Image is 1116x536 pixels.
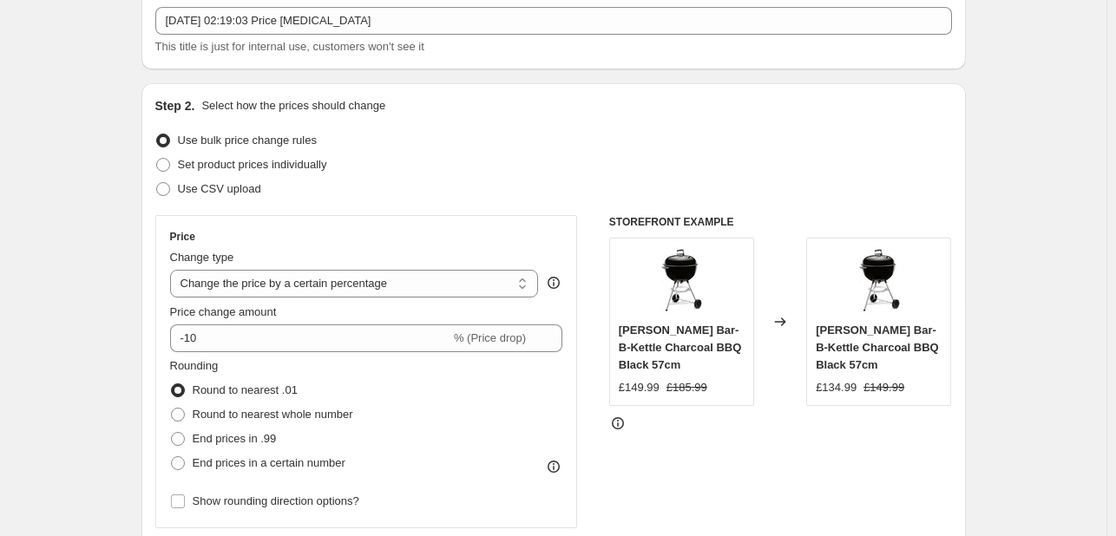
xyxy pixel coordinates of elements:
[647,247,716,317] img: new_project_-_2024-08-01t084714.867_80x.jpg
[193,456,345,469] span: End prices in a certain number
[193,383,298,396] span: Round to nearest .01
[193,408,353,421] span: Round to nearest whole number
[155,40,424,53] span: This title is just for internal use, customers won't see it
[193,432,277,445] span: End prices in .99
[178,158,327,171] span: Set product prices individually
[619,324,742,371] span: [PERSON_NAME] Bar-B-Kettle Charcoal BBQ Black 57cm
[170,324,450,352] input: -15
[155,7,952,35] input: 30% off holiday sale
[193,494,359,507] span: Show rounding direction options?
[170,359,219,372] span: Rounding
[201,97,385,114] p: Select how the prices should change
[844,247,914,317] img: new_project_-_2024-08-01t084714.867_80x.jpg
[170,305,277,318] span: Price change amount
[666,379,707,396] strike: £185.99
[816,379,857,396] div: £134.99
[170,230,195,244] h3: Price
[863,379,904,396] strike: £149.99
[816,324,939,371] span: [PERSON_NAME] Bar-B-Kettle Charcoal BBQ Black 57cm
[545,274,562,291] div: help
[609,215,952,229] h6: STOREFRONT EXAMPLE
[178,134,317,147] span: Use bulk price change rules
[155,97,195,114] h2: Step 2.
[454,331,526,344] span: % (Price drop)
[619,379,660,396] div: £149.99
[170,251,234,264] span: Change type
[178,182,261,195] span: Use CSV upload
